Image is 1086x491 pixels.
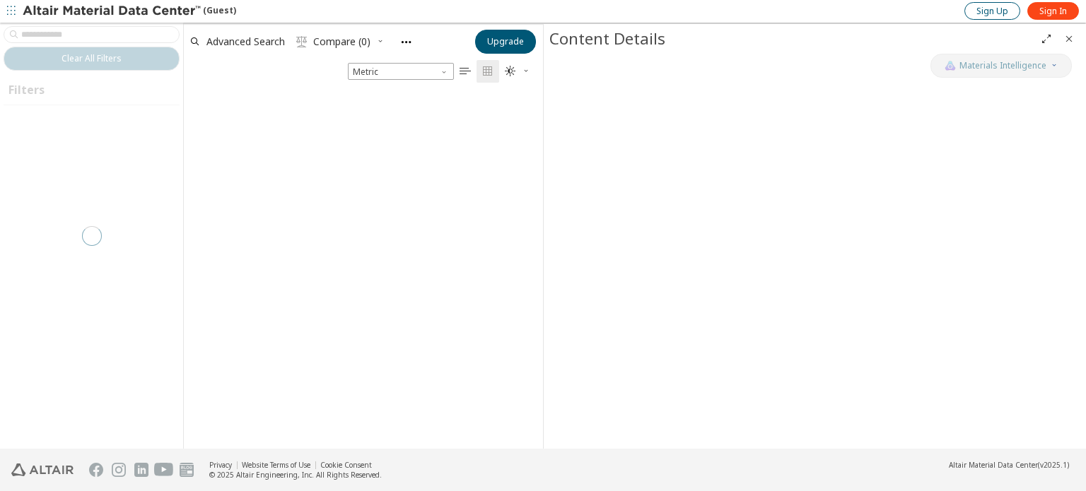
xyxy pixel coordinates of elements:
span: Sign Up [976,6,1008,17]
div: (v2025.1) [949,460,1069,470]
img: Altair Material Data Center [23,4,203,18]
a: Sign In [1027,2,1079,20]
i:  [296,36,308,47]
a: Sign Up [964,2,1020,20]
span: Metric [348,63,454,80]
button: Theme [499,60,536,83]
i:  [460,66,471,77]
div: Unit System [348,63,454,80]
i:  [482,66,494,77]
span: Compare (0) [313,37,370,47]
img: Altair Engineering [11,463,74,476]
span: Advanced Search [206,37,285,47]
i:  [505,66,516,77]
a: Cookie Consent [320,460,372,470]
span: Upgrade [487,36,524,47]
button: Close [1058,28,1080,50]
a: Website Terms of Use [242,460,310,470]
button: Full Screen [1035,28,1058,50]
button: AI CopilotMaterials Intelligence [930,54,1072,78]
button: Tile View [477,60,499,83]
span: Materials Intelligence [959,60,1046,71]
button: Upgrade [475,30,536,54]
a: Privacy [209,460,232,470]
div: (Guest) [23,4,236,18]
span: Altair Material Data Center [949,460,1038,470]
div: Content Details [549,28,1035,50]
div: © 2025 Altair Engineering, Inc. All Rights Reserved. [209,470,382,480]
span: Sign In [1039,6,1067,17]
button: Table View [454,60,477,83]
img: AI Copilot [945,60,956,71]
